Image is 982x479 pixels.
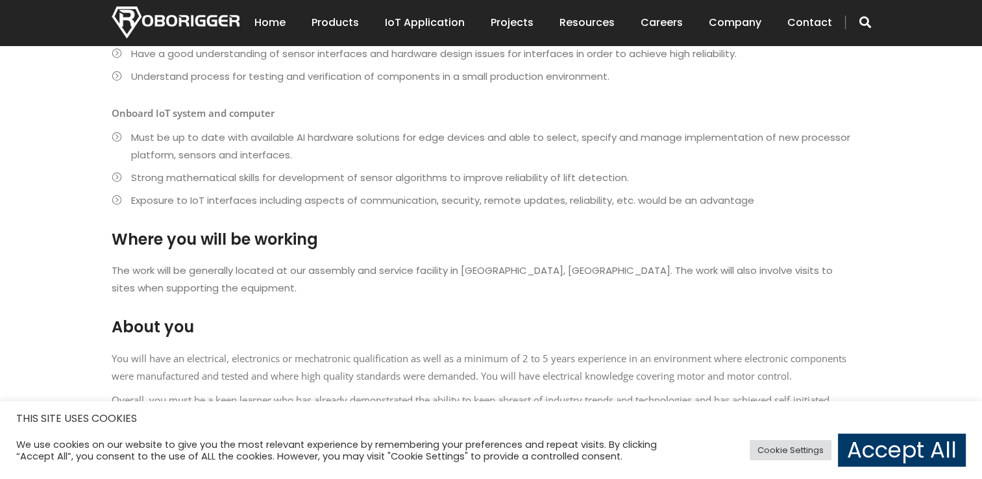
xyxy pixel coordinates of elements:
[787,3,832,43] a: Contact
[112,169,852,186] li: Strong mathematical skills for development of sensor algorithms to improve reliability of lift de...
[112,391,852,426] p: Overall, you must be a keen learner who has already demonstrated the ability to keep abreast of i...
[312,3,359,43] a: Products
[750,440,831,460] a: Cookie Settings
[112,191,852,209] li: Exposure to IoT interfaces including aspects of communication, security, remote updates, reliabil...
[112,228,852,251] h2: Where you will be working
[709,3,761,43] a: Company
[641,3,683,43] a: Careers
[385,3,465,43] a: IoT Application
[112,106,275,119] strong: Onboard IoT system and computer
[112,316,852,338] h2: About you
[16,439,681,462] div: We use cookies on our website to give you the most relevant experience by remembering your prefer...
[112,6,239,38] img: Nortech
[559,3,615,43] a: Resources
[112,45,852,62] li: Have a good understanding of sensor interfaces and hardware design issues for interfaces in order...
[112,350,852,385] p: You will have an electrical, electronics or mechatronic qualification as well as a minimum of 2 t...
[838,434,966,467] a: Accept All
[112,262,852,297] ul: The work will be generally located at our assembly and service facility in [GEOGRAPHIC_DATA], [GE...
[491,3,534,43] a: Projects
[254,3,286,43] a: Home
[112,68,852,85] li: Understand process for testing and verification of components in a small production environment.
[112,129,852,164] li: Must be up to date with available AI hardware solutions for edge devices and able to select, spec...
[16,410,966,427] h5: THIS SITE USES COOKIES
